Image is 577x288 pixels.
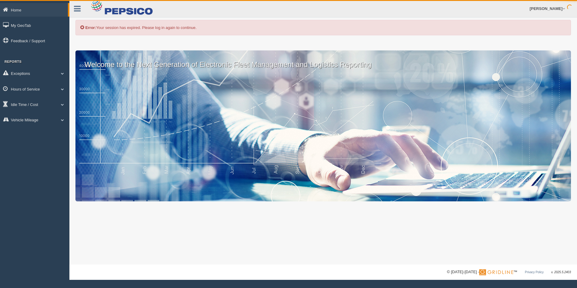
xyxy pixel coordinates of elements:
[479,269,513,275] img: Gridline
[75,20,571,35] div: Your session has expired. Please log in again to continue.
[525,270,544,274] a: Privacy Policy
[85,25,96,30] b: Error:
[551,270,571,274] span: v. 2025.5.2403
[75,50,571,70] p: Welcome to the Next Generation of Electronic Fleet Management and Logistics Reporting
[447,269,571,275] div: © [DATE]-[DATE] - ™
